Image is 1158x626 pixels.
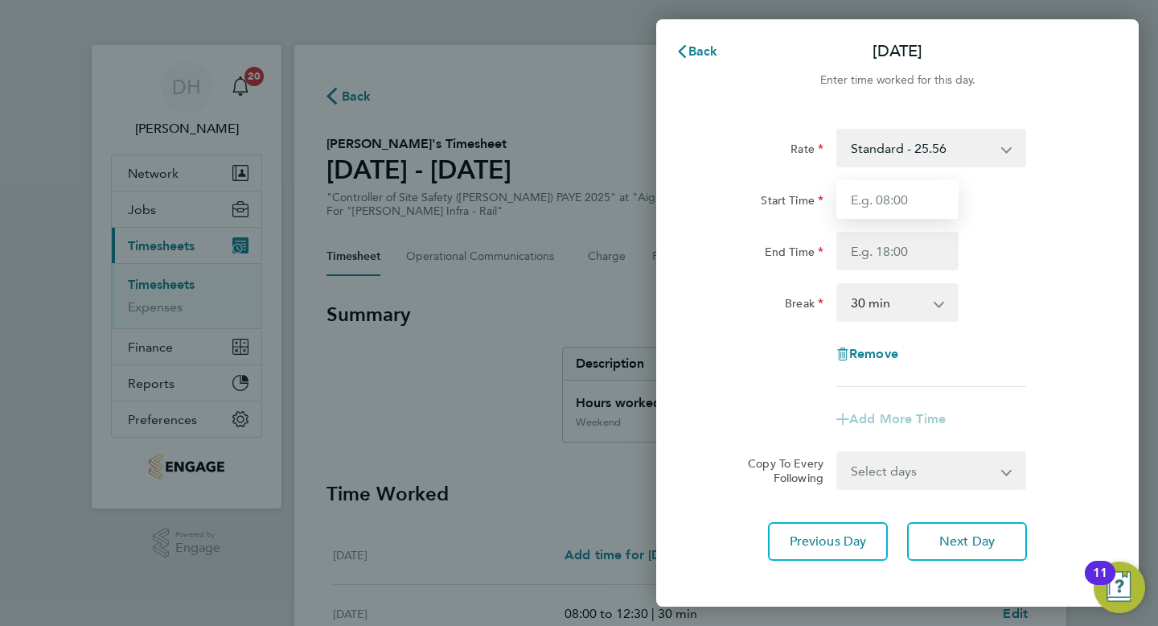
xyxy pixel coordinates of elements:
button: Open Resource Center, 11 new notifications [1094,562,1145,613]
input: E.g. 08:00 [836,180,959,219]
div: Enter time worked for this day. [656,71,1139,90]
button: Next Day [907,522,1027,561]
label: Start Time [761,193,823,212]
span: Back [688,43,718,59]
span: Remove [849,346,898,361]
input: E.g. 18:00 [836,232,959,270]
label: Rate [790,142,823,161]
p: [DATE] [873,40,922,63]
span: Next Day [939,533,995,550]
button: Remove [836,348,898,360]
label: Break [785,296,823,315]
span: Previous Day [790,533,867,550]
button: Back [659,35,734,68]
button: Previous Day [768,522,888,561]
label: End Time [765,245,823,264]
label: Copy To Every Following [735,456,823,485]
div: 11 [1093,573,1107,594]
